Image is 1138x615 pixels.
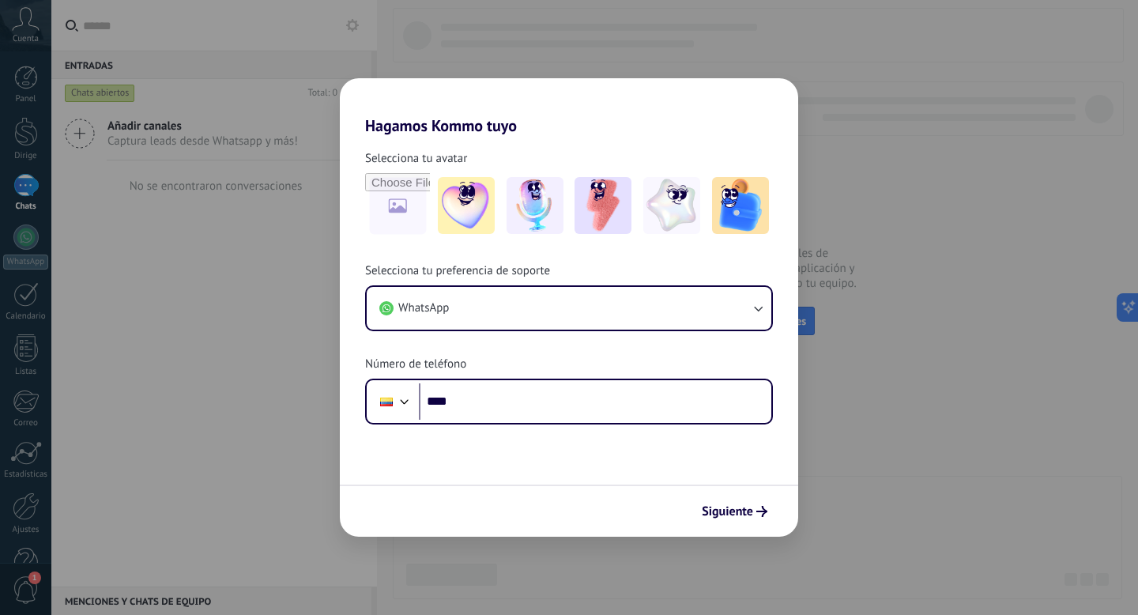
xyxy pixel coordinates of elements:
[365,357,466,372] font: Número de teléfono
[398,300,449,315] font: WhatsApp
[507,177,563,234] img: -2.jpeg
[367,287,771,330] button: WhatsApp
[438,177,495,234] img: -1.jpeg
[575,177,631,234] img: -3.jpeg
[712,177,769,234] img: -5.jpeg
[643,177,700,234] img: -4.jpeg
[365,151,467,166] font: Selecciona tu avatar
[365,115,517,136] font: Hagamos Kommo tuyo
[365,263,550,278] font: Selecciona tu preferencia de soporte
[695,498,774,525] button: Siguiente
[702,504,753,519] font: Siguiente
[371,385,401,418] div: Ecuador: +593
